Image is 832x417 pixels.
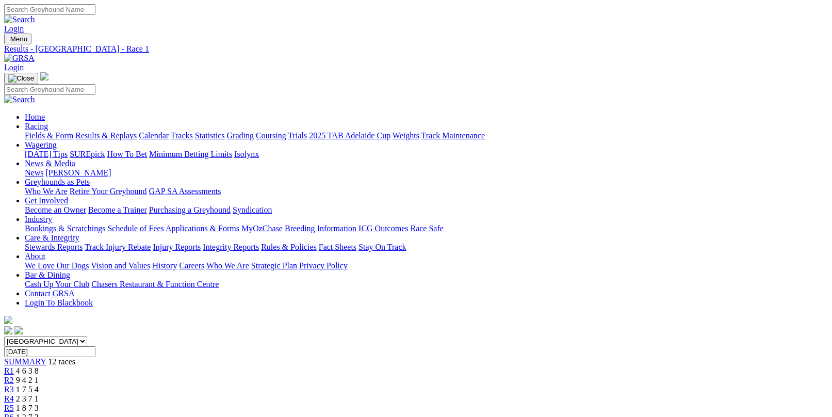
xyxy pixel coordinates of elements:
[10,35,27,43] span: Menu
[25,280,828,289] div: Bar & Dining
[256,131,286,140] a: Coursing
[16,376,39,384] span: 9 4 2 1
[25,243,828,252] div: Care & Integrity
[233,205,272,214] a: Syndication
[179,261,204,270] a: Careers
[4,404,14,412] a: R5
[85,243,151,251] a: Track Injury Rebate
[25,261,828,270] div: About
[410,224,443,233] a: Race Safe
[88,205,147,214] a: Become a Trainer
[14,326,23,334] img: twitter.svg
[25,215,52,223] a: Industry
[393,131,419,140] a: Weights
[4,24,24,33] a: Login
[285,224,356,233] a: Breeding Information
[251,261,297,270] a: Strategic Plan
[4,346,95,357] input: Select date
[139,131,169,140] a: Calendar
[25,205,828,215] div: Get Involved
[25,261,89,270] a: We Love Our Dogs
[4,73,38,84] button: Toggle navigation
[149,187,221,196] a: GAP SA Assessments
[25,196,68,205] a: Get Involved
[149,150,232,158] a: Minimum Betting Limits
[25,131,73,140] a: Fields & Form
[25,150,68,158] a: [DATE] Tips
[4,44,828,54] a: Results - [GEOGRAPHIC_DATA] - Race 1
[206,261,249,270] a: Who We Are
[25,270,70,279] a: Bar & Dining
[25,159,75,168] a: News & Media
[4,84,95,95] input: Search
[25,140,57,149] a: Wagering
[4,326,12,334] img: facebook.svg
[288,131,307,140] a: Trials
[4,376,14,384] a: R2
[25,168,43,177] a: News
[107,150,148,158] a: How To Bet
[25,150,828,159] div: Wagering
[25,178,90,186] a: Greyhounds as Pets
[4,34,31,44] button: Toggle navigation
[25,252,45,261] a: About
[4,54,35,63] img: GRSA
[25,298,93,307] a: Login To Blackbook
[75,131,137,140] a: Results & Replays
[358,243,406,251] a: Stay On Track
[4,316,12,324] img: logo-grsa-white.png
[25,280,89,288] a: Cash Up Your Club
[153,243,201,251] a: Injury Reports
[4,95,35,104] img: Search
[45,168,111,177] a: [PERSON_NAME]
[358,224,408,233] a: ICG Outcomes
[16,366,39,375] span: 4 6 3 8
[48,357,75,366] span: 12 races
[25,168,828,178] div: News & Media
[25,131,828,140] div: Racing
[241,224,283,233] a: MyOzChase
[25,224,105,233] a: Bookings & Scratchings
[319,243,356,251] a: Fact Sheets
[16,385,39,394] span: 1 7 5 4
[25,233,79,242] a: Care & Integrity
[91,280,219,288] a: Chasers Restaurant & Function Centre
[152,261,177,270] a: History
[25,289,74,298] a: Contact GRSA
[25,205,86,214] a: Become an Owner
[4,63,24,72] a: Login
[4,394,14,403] a: R4
[25,187,828,196] div: Greyhounds as Pets
[25,187,68,196] a: Who We Are
[166,224,239,233] a: Applications & Forms
[8,74,34,83] img: Close
[203,243,259,251] a: Integrity Reports
[16,404,39,412] span: 1 8 7 3
[107,224,164,233] a: Schedule of Fees
[40,72,48,81] img: logo-grsa-white.png
[4,4,95,15] input: Search
[4,15,35,24] img: Search
[25,122,48,131] a: Racing
[4,385,14,394] a: R3
[299,261,348,270] a: Privacy Policy
[261,243,317,251] a: Rules & Policies
[149,205,231,214] a: Purchasing a Greyhound
[25,243,83,251] a: Stewards Reports
[421,131,485,140] a: Track Maintenance
[25,224,828,233] div: Industry
[4,366,14,375] a: R1
[234,150,259,158] a: Isolynx
[25,113,45,121] a: Home
[70,150,105,158] a: SUREpick
[4,357,46,366] a: SUMMARY
[70,187,147,196] a: Retire Your Greyhound
[171,131,193,140] a: Tracks
[91,261,150,270] a: Vision and Values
